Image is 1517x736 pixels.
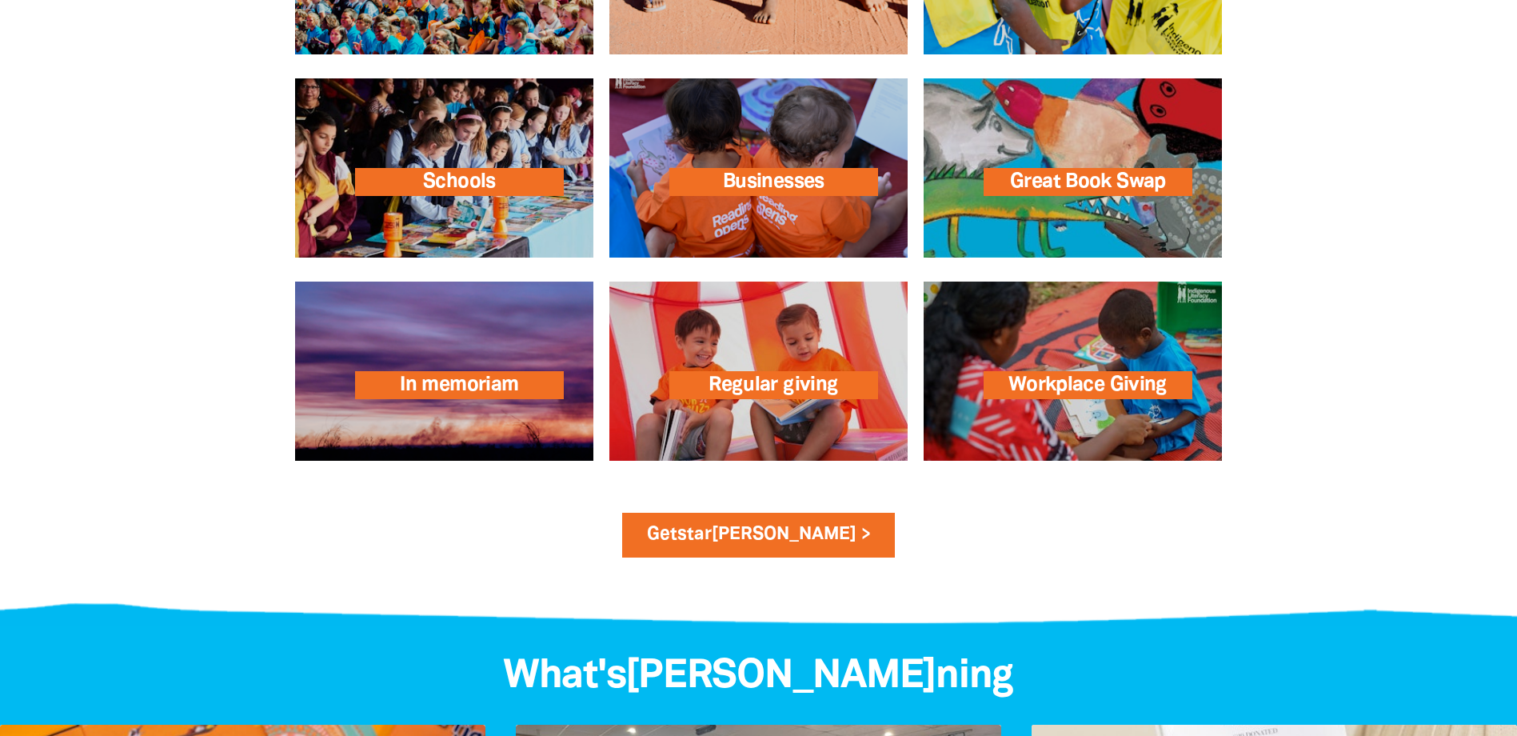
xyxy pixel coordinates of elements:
span: Workplace Giving [984,371,1192,399]
bbb: Ge [647,526,670,542]
a: Getstar[PERSON_NAME] > [622,513,896,558]
bbb: Wh [503,658,562,695]
a: Schools [295,78,593,258]
bbb: star [677,526,712,542]
span: Schools [354,168,563,196]
a: Regular giving [609,282,908,461]
a: Great Book Swap [924,78,1222,258]
a: Workplace Giving [924,282,1222,461]
bbb: [PERSON_NAME] [625,658,936,695]
a: In memoriam [295,282,593,461]
span: Businesses [669,168,877,196]
a: Businesses [609,78,908,258]
span: In memoriam [354,371,563,399]
span: Regular giving [669,371,877,399]
span: at's ning [503,658,1014,695]
span: Great Book Swap [984,168,1192,196]
span: t [PERSON_NAME] > [647,526,871,542]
